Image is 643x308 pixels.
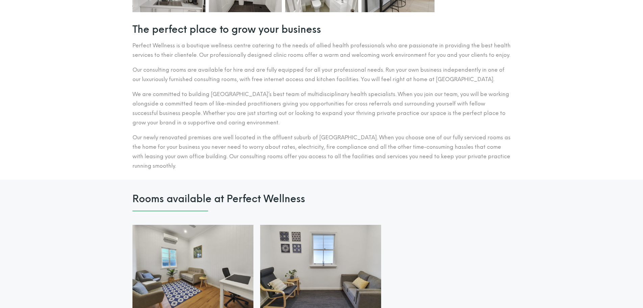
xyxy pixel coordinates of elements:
span: Rooms available at Perfect Wellness [132,193,511,205]
p: We are committed to building [GEOGRAPHIC_DATA]’s best team of multidisciplinary health specialist... [132,90,511,127]
p: Perfect Wellness is a boutique wellness centre catering to the needs of allied health professiona... [132,41,511,60]
p: Our consulting rooms are available for hire and are fully equipped for all your professional need... [132,65,511,84]
p: Our newly renovated premises are well located in the affluent suburb of [GEOGRAPHIC_DATA]. When y... [132,133,511,171]
h2: The perfect place to grow your business [132,24,511,34]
